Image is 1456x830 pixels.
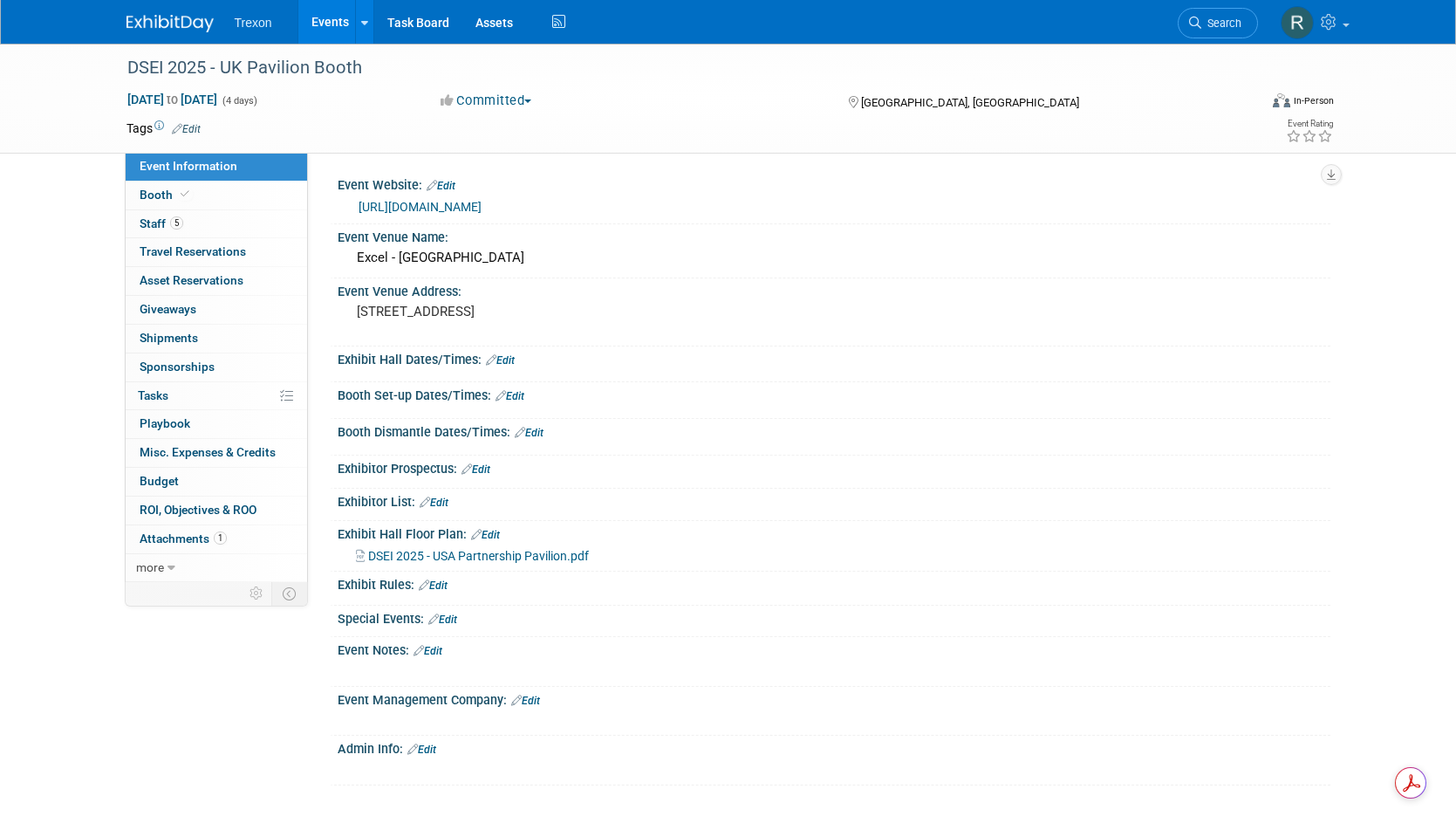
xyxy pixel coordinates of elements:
a: Edit [172,123,201,135]
span: Staff [140,216,183,230]
a: Sponsorships [126,353,307,381]
a: Booth [126,182,307,209]
div: Event Management Company: [338,687,1330,710]
div: Exhibit Hall Dates/Times: [338,346,1330,369]
div: Booth Set-up Dates/Times: [338,382,1330,405]
span: Event Information [140,159,237,173]
img: Format-Inperson.png [1273,93,1290,107]
div: DSEI 2025 - UK Pavilion Booth [121,52,1232,84]
span: Giveaways [140,302,196,316]
span: Sponsorships [140,360,215,374]
div: Exhibit Hall Floor Plan: [338,521,1330,544]
span: Tasks [138,388,168,402]
div: Special Events: [338,606,1330,628]
a: Edit [496,390,524,402]
a: Search [1178,8,1258,38]
div: Event Format [1155,91,1335,117]
i: Booth reservation complete [181,189,189,199]
a: Edit [407,744,436,756]
a: Edit [427,180,455,192]
div: Event Rating [1286,120,1333,128]
a: Edit [428,614,457,626]
span: [GEOGRAPHIC_DATA], [GEOGRAPHIC_DATA] [861,96,1079,109]
a: Giveaways [126,296,307,324]
div: Event Website: [338,172,1330,195]
a: Edit [515,427,543,439]
div: Exhibit Rules: [338,572,1330,594]
div: In-Person [1293,94,1334,107]
a: Edit [486,354,515,367]
span: [DATE] [DATE] [126,92,218,107]
a: Edit [414,645,442,657]
span: DSEI 2025 - USA Partnership Pavilion.pdf [368,549,589,563]
span: more [136,560,164,574]
td: Personalize Event Tab Strip [242,582,272,605]
span: 5 [170,216,183,230]
span: Budget [140,474,179,488]
span: Attachments [140,532,227,545]
a: Playbook [126,410,307,438]
span: Search [1201,17,1241,30]
span: Playbook [140,416,190,430]
span: Travel Reservations [140,244,246,258]
a: Asset Reservations [126,267,307,295]
span: Trexon [235,16,272,30]
img: ExhibitDay [126,15,214,32]
span: Booth [140,188,193,202]
a: Tasks [126,382,307,410]
pre: [STREET_ADDRESS] [357,304,732,319]
a: Budget [126,468,307,496]
div: Booth Dismantle Dates/Times: [338,419,1330,442]
a: Travel Reservations [126,238,307,266]
span: (4 days) [221,95,257,106]
a: more [126,554,307,582]
td: Tags [126,120,201,137]
img: Ryan Flores [1281,6,1314,39]
span: ROI, Objectives & ROO [140,503,256,517]
div: Admin Info: [338,736,1330,758]
a: Edit [461,463,490,476]
a: Edit [511,695,540,707]
a: [URL][DOMAIN_NAME] [359,200,482,214]
span: Misc. Expenses & Credits [140,445,276,459]
a: Shipments [126,325,307,353]
a: Edit [419,580,448,592]
a: Misc. Expenses & Credits [126,439,307,467]
a: Attachments1 [126,525,307,553]
a: DSEI 2025 - USA Partnership Pavilion.pdf [356,549,589,563]
span: Asset Reservations [140,273,243,287]
a: Edit [420,497,448,509]
div: Excel - [GEOGRAPHIC_DATA] [351,244,1317,271]
div: Exhibitor Prospectus: [338,456,1330,478]
span: to [164,93,181,106]
div: Event Venue Name: [338,224,1330,246]
span: 1 [214,532,227,545]
a: Edit [471,529,500,541]
div: Event Venue Address: [338,278,1330,300]
a: ROI, Objectives & ROO [126,497,307,525]
td: Toggle Event Tabs [271,582,307,605]
div: Exhibitor List: [338,489,1330,511]
div: Event Notes: [338,637,1330,660]
button: Committed [434,92,538,110]
a: Event Information [126,153,307,181]
span: Shipments [140,331,198,345]
a: Staff5 [126,210,307,238]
